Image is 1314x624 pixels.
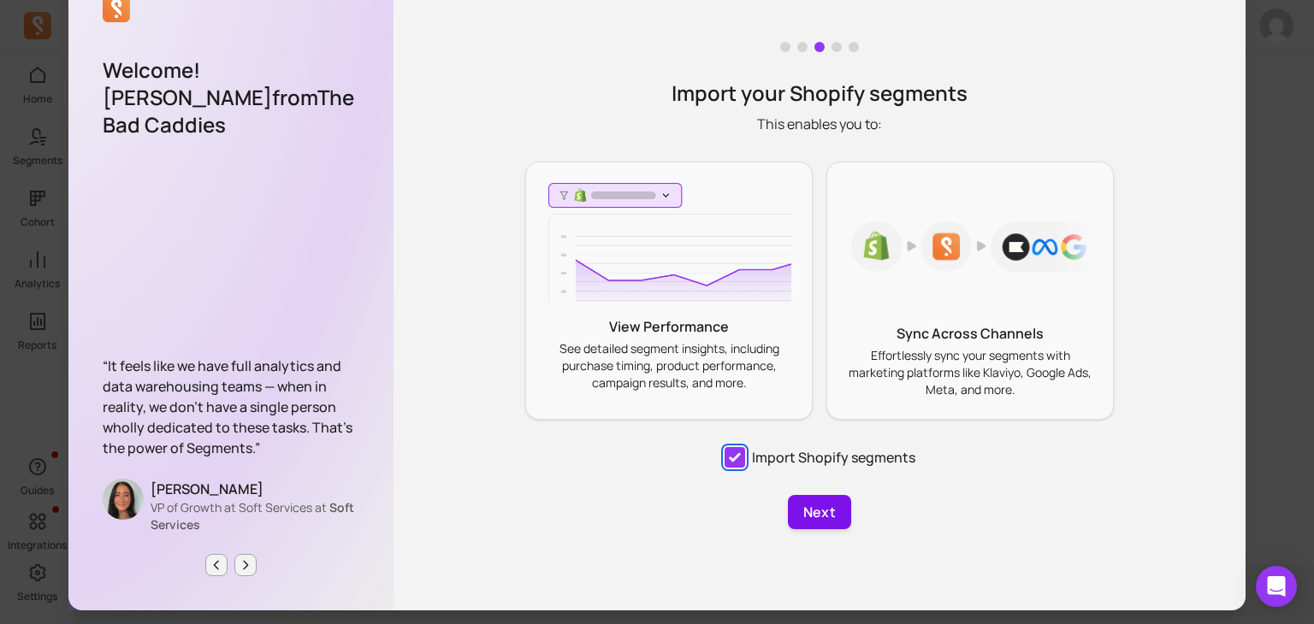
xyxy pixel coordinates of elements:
p: See detailed segment insights, including purchase timing, product performance, campaign results, ... [547,340,791,391]
label: Import Shopify segments [725,447,915,468]
button: Next page [234,554,257,576]
p: “It feels like we have full analytics and data warehousing teams — when in reality, we don’t have... [103,356,359,458]
p: View Performance [547,316,791,337]
p: Effortlessly sync your segments with marketing platforms like Klaviyo, Google Ads, Meta, and more. [848,347,1092,398]
img: Shopify Segments Chart [547,183,791,303]
p: [PERSON_NAME] from The Bad Caddies [103,84,359,138]
p: This enables you to: [672,114,968,134]
p: Welcome! [103,56,359,84]
input: Import Shopify segments [725,447,745,468]
img: Stephanie DiSturco [103,479,144,520]
img: Shopify Segments Sync [848,183,1092,310]
button: Next [788,495,851,529]
p: Sync Across Channels [848,323,1092,344]
p: Import your Shopify segments [672,79,968,107]
p: [PERSON_NAME] [151,479,359,499]
button: Previous page [205,554,228,576]
div: Open Intercom Messenger [1256,566,1297,607]
span: Soft Services [151,499,354,533]
p: VP of Growth at Soft Services at [151,499,359,533]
